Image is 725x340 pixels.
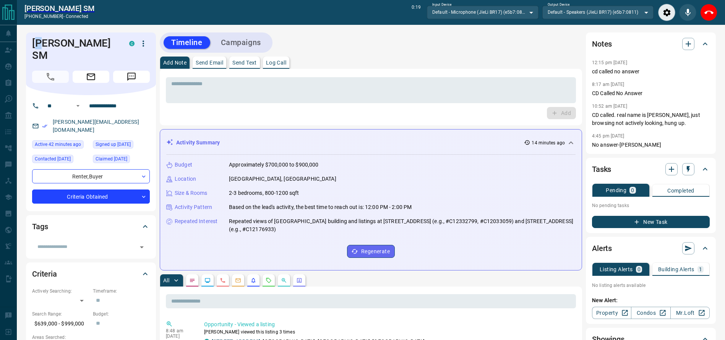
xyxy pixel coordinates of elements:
p: Budget [175,161,192,169]
a: Condos [631,307,670,319]
span: Email [73,71,109,83]
div: Notes [592,35,710,53]
svg: Calls [220,277,226,283]
p: Based on the lead's activity, the best time to reach out is: 12:00 PM - 2:00 PM [229,203,412,211]
p: Send Email [196,60,223,65]
p: 4:45 pm [DATE] [592,133,624,139]
p: Actively Searching: [32,288,89,295]
svg: Lead Browsing Activity [204,277,211,283]
div: Audio Settings [658,4,675,21]
h2: Alerts [592,242,612,254]
p: [PERSON_NAME] viewed this listing 3 times [204,329,573,335]
p: Size & Rooms [175,189,208,197]
p: Timeframe: [93,288,150,295]
svg: Emails [235,277,241,283]
div: Tags [32,217,150,236]
p: Activity Pattern [175,203,212,211]
span: connected [66,14,88,19]
p: 2-3 bedrooms, 800-1200 sqft [229,189,299,197]
p: Repeated Interest [175,217,217,225]
div: Tasks [592,160,710,178]
span: Message [113,71,150,83]
p: Repeated views of [GEOGRAPHIC_DATA] building and listings at [STREET_ADDRESS] (e.g., #C12332799, ... [229,217,576,233]
svg: Listing Alerts [250,277,256,283]
p: Listing Alerts [600,267,633,272]
h1: [PERSON_NAME] SM [32,37,118,62]
svg: Notes [189,277,195,283]
p: Completed [667,188,694,193]
p: New Alert: [592,296,710,304]
span: Call [32,71,69,83]
div: Alerts [592,239,710,257]
div: Tue Sep 16 2025 [32,140,89,151]
svg: Requests [266,277,272,283]
p: No answer-[PERSON_NAME] [592,141,710,149]
p: Approximately $700,000 to $900,000 [229,161,318,169]
div: Default - Microphone (JieLi BR17) (e5b7:0811) [427,6,538,19]
p: 1 [699,267,702,272]
p: CD called. real name is [PERSON_NAME], just browsing not actively looking, hung up. [592,111,710,127]
svg: Opportunities [281,277,287,283]
p: 0:19 [412,4,421,21]
h2: Criteria [32,268,57,280]
label: Input Device [432,2,452,7]
p: Search Range: [32,311,89,317]
p: [DATE] [166,334,193,339]
p: 0 [631,188,634,193]
button: Campaigns [213,36,269,49]
p: No listing alerts available [592,282,710,289]
a: Property [592,307,631,319]
p: 12:15 pm [DATE] [592,60,627,65]
h2: Tags [32,220,48,233]
p: No pending tasks [592,200,710,211]
p: Pending [606,188,626,193]
p: Add Note [163,60,187,65]
button: Open [73,101,83,110]
p: 8:17 am [DATE] [592,82,624,87]
svg: Email Verified [42,123,47,129]
p: cd called no answer [592,68,710,76]
a: [PERSON_NAME][EMAIL_ADDRESS][DOMAIN_NAME] [53,119,139,133]
p: [PHONE_NUMBER] - [24,13,94,20]
div: Default - Speakers (JieLi BR17) (e5b7:0811) [542,6,654,19]
p: Location [175,175,196,183]
h2: Notes [592,38,612,50]
label: Output Device [548,2,569,7]
div: Mute [679,4,696,21]
div: Renter , Buyer [32,169,150,183]
p: 8:48 am [166,328,193,334]
button: Regenerate [347,245,395,258]
p: Send Text [232,60,257,65]
span: Contacted [DATE] [35,155,71,163]
p: Activity Summary [176,139,220,147]
span: Claimed [DATE] [96,155,127,163]
p: Budget: [93,311,150,317]
p: 10:52 am [DATE] [592,104,627,109]
p: [GEOGRAPHIC_DATA], [GEOGRAPHIC_DATA] [229,175,336,183]
span: Signed up [DATE] [96,141,131,148]
button: Open [136,242,147,253]
a: [PERSON_NAME] SM [24,4,94,13]
div: Criteria [32,265,150,283]
p: $639,000 - $999,000 [32,317,89,330]
h2: Tasks [592,163,611,175]
span: Active 42 minutes ago [35,141,81,148]
div: Tue Sep 29 2020 [93,140,150,151]
p: CD Called No Answer [592,89,710,97]
button: New Task [592,216,710,228]
p: Log Call [266,60,286,65]
p: 14 minutes ago [532,139,565,146]
div: Thu Jun 19 2025 [32,155,89,165]
a: Mr.Loft [670,307,710,319]
div: End Call [700,4,717,21]
p: Building Alerts [658,267,694,272]
svg: Agent Actions [296,277,302,283]
p: 0 [637,267,641,272]
div: Criteria Obtained [32,189,150,204]
p: All [163,278,169,283]
div: Activity Summary14 minutes ago [166,136,576,150]
div: Tue Mar 22 2022 [93,155,150,165]
div: condos.ca [129,41,135,46]
p: Opportunity - Viewed a listing [204,321,573,329]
